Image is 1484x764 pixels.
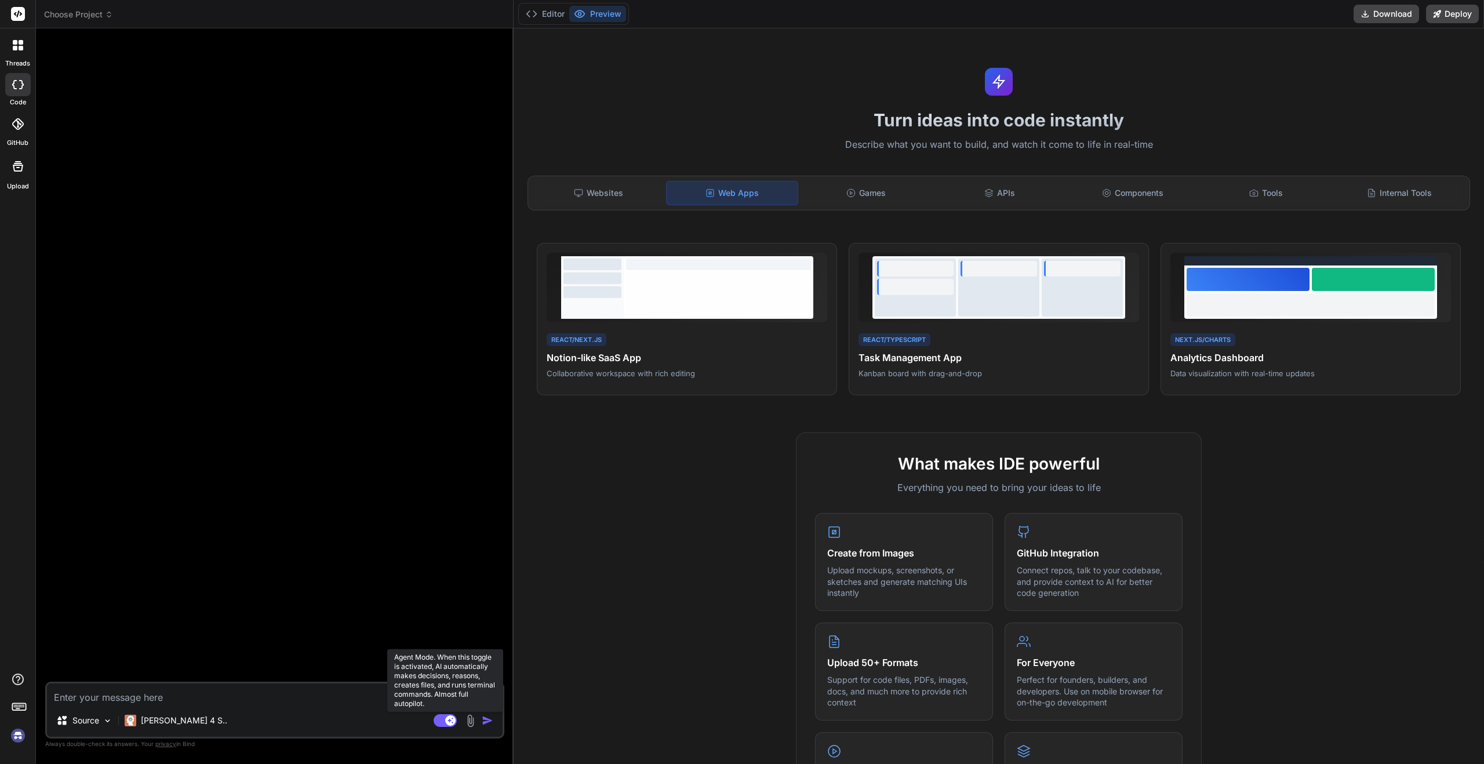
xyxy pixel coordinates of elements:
h1: Turn ideas into code instantly [521,110,1477,130]
div: Websites [533,181,664,205]
button: Editor [521,6,569,22]
label: GitHub [7,138,28,148]
div: Internal Tools [1334,181,1465,205]
h4: Upload 50+ Formats [827,656,981,670]
div: Components [1067,181,1198,205]
p: [PERSON_NAME] 4 S.. [141,715,227,726]
p: Everything you need to bring your ideas to life [815,481,1183,494]
p: Connect repos, talk to your codebase, and provide context to AI for better code generation [1017,565,1170,599]
img: Claude 4 Sonnet [125,715,136,726]
h4: Analytics Dashboard [1170,351,1451,365]
h2: What makes IDE powerful [815,452,1183,476]
div: React/TypeScript [859,333,930,347]
img: Pick Models [103,716,112,726]
button: Preview [569,6,626,22]
h4: Create from Images [827,546,981,560]
img: icon [482,715,493,726]
h4: Notion-like SaaS App [547,351,827,365]
button: Download [1354,5,1419,23]
p: Describe what you want to build, and watch it come to life in real-time [521,137,1477,152]
div: Games [801,181,932,205]
p: Perfect for founders, builders, and developers. Use on mobile browser for on-the-go development [1017,674,1170,708]
p: Upload mockups, screenshots, or sketches and generate matching UIs instantly [827,565,981,599]
div: Web Apps [666,181,798,205]
div: Next.js/Charts [1170,333,1235,347]
h4: For Everyone [1017,656,1170,670]
div: APIs [934,181,1065,205]
p: Data visualization with real-time updates [1170,368,1451,379]
label: threads [5,59,30,68]
div: Tools [1201,181,1332,205]
img: signin [8,726,28,745]
p: Kanban board with drag-and-drop [859,368,1139,379]
button: Deploy [1426,5,1479,23]
p: Always double-check its answers. Your in Bind [45,738,504,750]
p: Collaborative workspace with rich editing [547,368,827,379]
h4: GitHub Integration [1017,546,1170,560]
button: Agent Mode. When this toggle is activated, AI automatically makes decisions, reasons, creates fil... [431,714,459,727]
img: attachment [464,714,477,727]
h4: Task Management App [859,351,1139,365]
label: code [10,97,26,107]
div: React/Next.js [547,333,606,347]
span: privacy [155,740,176,747]
p: Source [72,715,99,726]
span: Choose Project [44,9,113,20]
p: Support for code files, PDFs, images, docs, and much more to provide rich context [827,674,981,708]
label: Upload [7,181,29,191]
